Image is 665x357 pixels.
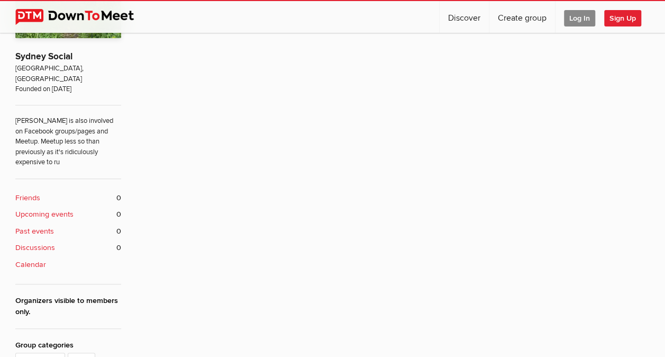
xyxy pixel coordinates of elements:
[116,192,121,204] span: 0
[15,242,55,254] b: Discussions
[15,209,74,220] b: Upcoming events
[15,51,72,62] a: Sydney Social
[15,84,121,94] span: Founded on [DATE]
[15,105,121,167] span: [PERSON_NAME] is also involved on Facebook groups/pages and Meetup. Meetup less so than previousl...
[604,1,650,33] a: Sign Up
[489,1,555,33] a: Create group
[15,242,121,254] a: Discussions 0
[15,295,121,318] div: Organizers visible to members only.
[15,259,121,271] a: Calendar
[15,259,46,271] b: Calendar
[15,192,121,204] a: Friends 0
[15,340,121,351] div: Group categories
[15,192,40,204] b: Friends
[15,209,121,220] a: Upcoming events 0
[15,226,54,237] b: Past events
[15,226,121,237] a: Past events 0
[604,10,641,26] span: Sign Up
[116,209,121,220] span: 0
[15,9,150,25] img: DownToMeet
[116,226,121,237] span: 0
[555,1,604,33] a: Log In
[564,10,595,26] span: Log In
[440,1,489,33] a: Discover
[15,64,121,84] span: [GEOGRAPHIC_DATA], [GEOGRAPHIC_DATA]
[116,242,121,254] span: 0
